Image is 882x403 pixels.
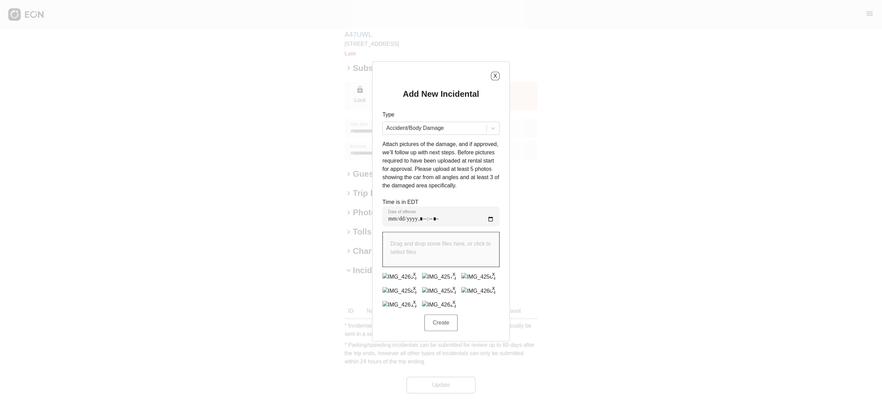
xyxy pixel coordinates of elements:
p: Type [382,111,500,119]
img: IMG_4256.j [461,273,495,281]
img: IMG_4262.j [422,301,456,309]
button: x [411,284,418,291]
img: IMG_4257.j [422,273,456,281]
button: Create [424,315,458,331]
img: IMG_4263.j [382,273,417,281]
button: x [490,284,497,291]
h2: Add New Incidental [403,89,479,100]
button: x [450,298,457,305]
button: X [491,72,500,80]
img: IMG_4258.j [382,287,417,295]
button: x [450,284,457,291]
button: x [450,270,457,277]
p: Drag and drop some files here, or click to select files [390,240,492,256]
button: x [411,270,418,277]
img: IMG_4259.j [422,287,456,295]
label: Date of offense [388,209,416,215]
img: IMG_4261.j [382,301,417,309]
img: IMG_4260.j [461,287,495,295]
button: x [411,298,418,305]
button: x [490,270,497,277]
p: Attach pictures of the damage, and if approved, we’ll follow up with next steps. Before pictures ... [382,140,500,190]
div: Time is in EDT [382,198,500,226]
